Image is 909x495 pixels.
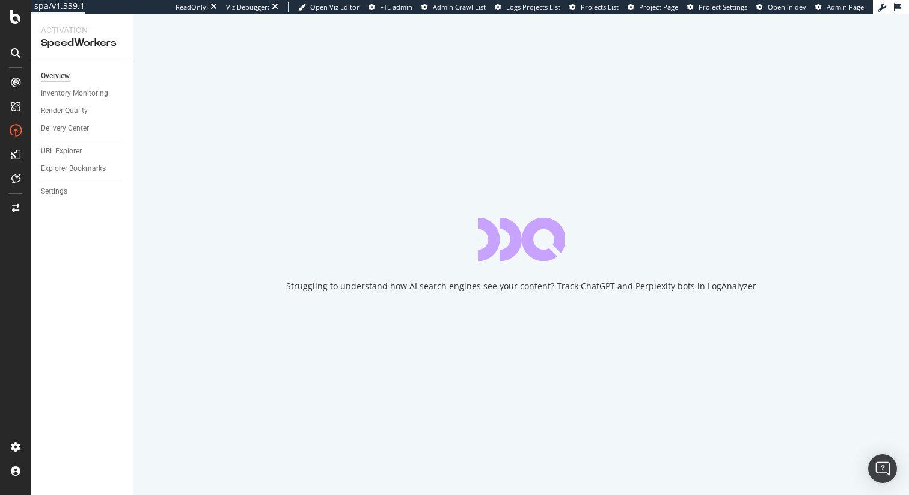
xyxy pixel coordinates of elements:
[868,454,897,483] div: Open Intercom Messenger
[581,2,619,11] span: Projects List
[827,2,864,11] span: Admin Page
[41,70,124,82] a: Overview
[421,2,486,12] a: Admin Crawl List
[569,2,619,12] a: Projects List
[41,185,124,198] a: Settings
[41,105,88,117] div: Render Quality
[628,2,678,12] a: Project Page
[41,36,123,50] div: SpeedWorkers
[41,162,106,175] div: Explorer Bookmarks
[768,2,806,11] span: Open in dev
[639,2,678,11] span: Project Page
[380,2,412,11] span: FTL admin
[226,2,269,12] div: Viz Debugger:
[41,185,67,198] div: Settings
[687,2,747,12] a: Project Settings
[176,2,208,12] div: ReadOnly:
[41,145,124,158] a: URL Explorer
[286,280,756,292] div: Struggling to understand how AI search engines see your content? Track ChatGPT and Perplexity bot...
[506,2,560,11] span: Logs Projects List
[433,2,486,11] span: Admin Crawl List
[41,105,124,117] a: Render Quality
[41,87,124,100] a: Inventory Monitoring
[41,162,124,175] a: Explorer Bookmarks
[478,218,565,261] div: animation
[699,2,747,11] span: Project Settings
[41,145,82,158] div: URL Explorer
[298,2,360,12] a: Open Viz Editor
[41,70,70,82] div: Overview
[369,2,412,12] a: FTL admin
[41,122,124,135] a: Delivery Center
[41,24,123,36] div: Activation
[310,2,360,11] span: Open Viz Editor
[495,2,560,12] a: Logs Projects List
[756,2,806,12] a: Open in dev
[41,87,108,100] div: Inventory Monitoring
[815,2,864,12] a: Admin Page
[41,122,89,135] div: Delivery Center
